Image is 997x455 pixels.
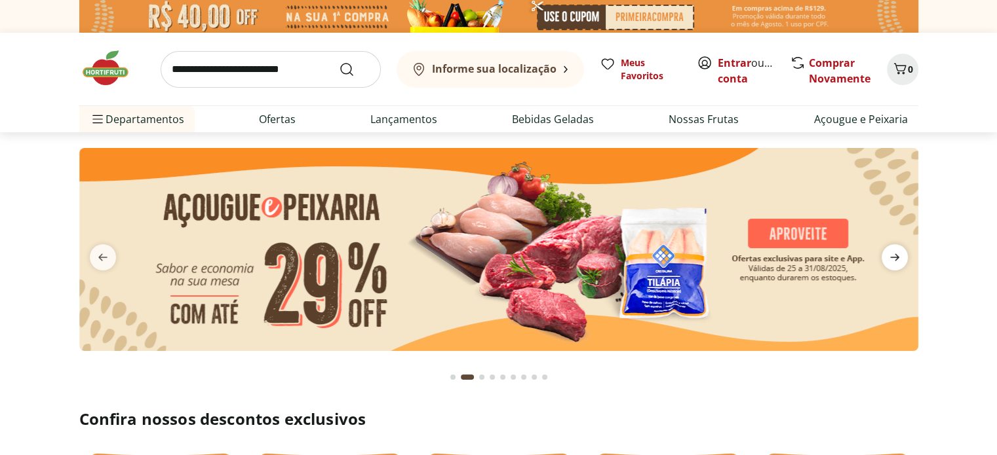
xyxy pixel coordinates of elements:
button: Carrinho [887,54,918,85]
a: Bebidas Geladas [512,111,594,127]
button: Go to page 5 from fs-carousel [498,361,508,393]
a: Lançamentos [370,111,437,127]
a: Comprar Novamente [809,56,870,86]
button: next [871,244,918,270]
a: Ofertas [259,111,296,127]
button: Go to page 7 from fs-carousel [518,361,529,393]
h2: Confira nossos descontos exclusivos [79,409,918,429]
b: Informe sua localização [432,62,557,76]
a: Açougue e Peixaria [813,111,907,127]
button: Go to page 4 from fs-carousel [487,361,498,393]
a: Meus Favoritos [600,56,681,82]
span: ou [718,55,776,86]
span: Departamentos [90,103,184,135]
img: açougue [79,148,918,351]
a: Criar conta [718,56,790,86]
button: Menu [90,103,106,135]
img: Hortifruti [79,48,145,88]
button: Go to page 3 from fs-carousel [477,361,487,393]
input: search [161,51,381,88]
span: Meus Favoritos [621,56,681,82]
button: Go to page 6 from fs-carousel [508,361,518,393]
span: 0 [908,63,913,75]
a: Nossas Frutas [669,111,739,127]
button: previous [79,244,127,270]
button: Submit Search [339,62,370,77]
button: Informe sua localização [397,51,584,88]
button: Go to page 1 from fs-carousel [448,361,458,393]
button: Go to page 9 from fs-carousel [539,361,550,393]
button: Current page from fs-carousel [458,361,477,393]
button: Go to page 8 from fs-carousel [529,361,539,393]
a: Entrar [718,56,751,70]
